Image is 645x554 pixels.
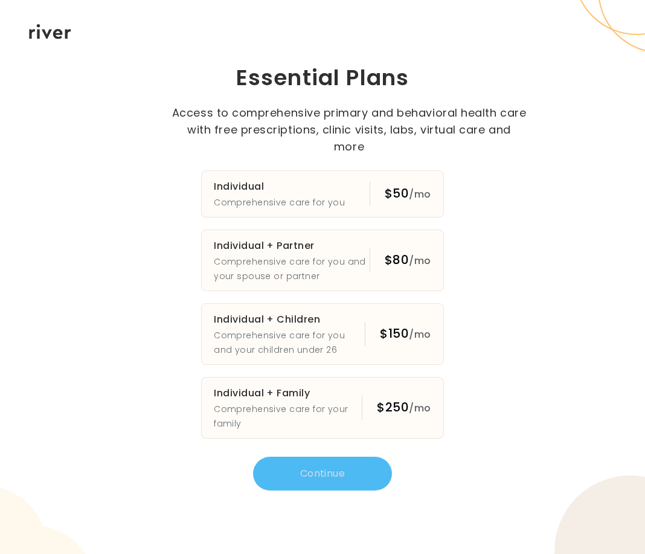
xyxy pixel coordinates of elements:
[214,195,345,210] p: Comprehensive care for you
[377,399,431,417] div: $250
[385,185,431,203] div: $50
[385,251,431,269] div: $80
[201,170,444,217] button: IndividualComprehensive care for you$50/mo
[214,402,362,431] p: Comprehensive care for your family
[380,325,431,343] div: $150
[214,178,345,195] h3: Individual
[201,377,444,439] button: Individual + FamilyComprehensive care for your family$250/mo
[214,237,370,254] h3: Individual + Partner
[409,327,431,341] span: /mo
[201,230,444,291] button: Individual + PartnerComprehensive care for you and your spouse or partner$80/mo
[409,254,431,268] span: /mo
[214,311,365,328] h3: Individual + Children
[253,457,392,491] button: Continue
[409,401,431,415] span: /mo
[214,385,362,402] h3: Individual + Family
[214,328,365,357] p: Comprehensive care for you and your children under 26
[409,187,431,201] span: /mo
[171,63,474,92] h1: Essential Plans
[201,303,444,365] button: Individual + ChildrenComprehensive care for you and your children under 26$150/mo
[214,254,370,283] p: Comprehensive care for you and your spouse or partner
[171,105,527,155] p: Access to comprehensive primary and behavioral health care with free prescriptions, clinic visits...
